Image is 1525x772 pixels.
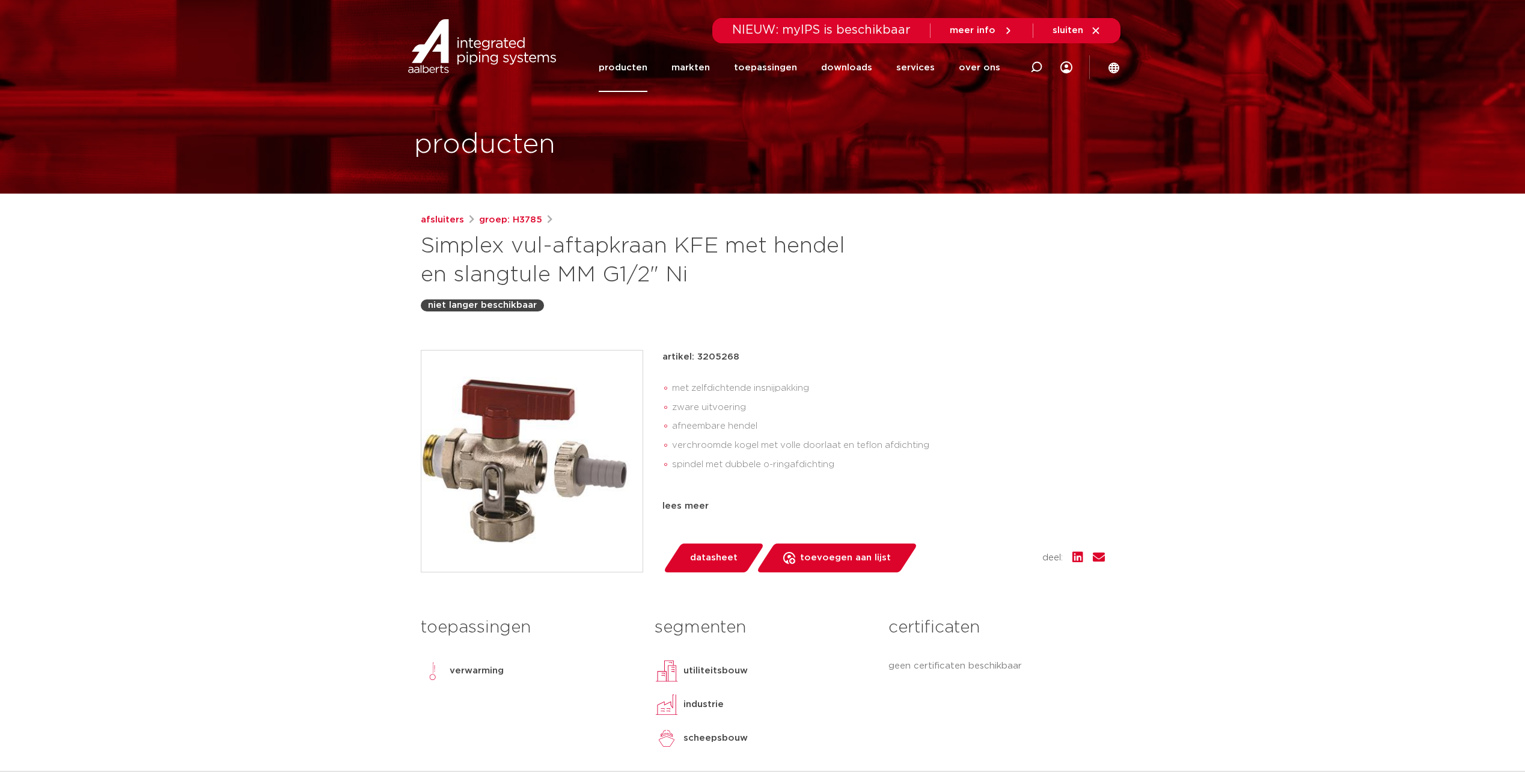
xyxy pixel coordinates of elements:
li: afneembare hendel [672,417,1105,436]
a: toepassingen [734,43,797,92]
p: geen certificaten beschikbaar [888,659,1104,673]
p: niet langer beschikbaar [428,298,537,313]
li: Simplex producten kunnen per [DATE] worden besteld bij Aalberts HFC-Flamco [672,494,1105,513]
a: datasheet [662,544,765,572]
a: groep: H3785 [479,213,542,227]
p: industrie [683,697,724,712]
img: scheepsbouw [655,726,679,750]
span: toevoegen aan lijst [800,548,891,568]
a: afsluiters [421,213,464,227]
li: met zelfdichtende insnijpakking [672,379,1105,398]
span: datasheet [690,548,738,568]
img: industrie [655,693,679,717]
a: downloads [821,43,872,92]
img: Product Image for Simplex vul-aftapkraan KFE met hendel en slangtule MM G1/2" Ni [421,351,643,572]
span: sluiten [1053,26,1083,35]
img: verwarming [421,659,445,683]
a: meer info [950,25,1013,36]
img: utiliteitsbouw [655,659,679,683]
a: over ons [959,43,1000,92]
a: sluiten [1053,25,1101,36]
li: verchroomde kogel met volle doorlaat en teflon afdichting [672,436,1105,455]
h1: producten [414,126,555,164]
li: spindel met dubbele o-ringafdichting [672,455,1105,494]
p: verwarming [450,664,504,678]
p: artikel: 3205268 [662,350,739,364]
p: utiliteitsbouw [683,664,748,678]
a: services [896,43,935,92]
h3: segmenten [655,616,870,640]
nav: Menu [599,43,1000,92]
p: scheepsbouw [683,731,748,746]
div: lees meer [662,499,1105,513]
h3: toepassingen [421,616,637,640]
span: NIEUW: myIPS is beschikbaar [732,24,911,36]
div: my IPS [1060,43,1072,92]
h1: Simplex vul-aftapkraan KFE met hendel en slangtule MM G1/2" Ni [421,232,872,290]
a: producten [599,43,647,92]
h3: certificaten [888,616,1104,640]
span: meer info [950,26,995,35]
a: markten [671,43,710,92]
span: deel: [1042,551,1063,565]
li: zware uitvoering [672,398,1105,417]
